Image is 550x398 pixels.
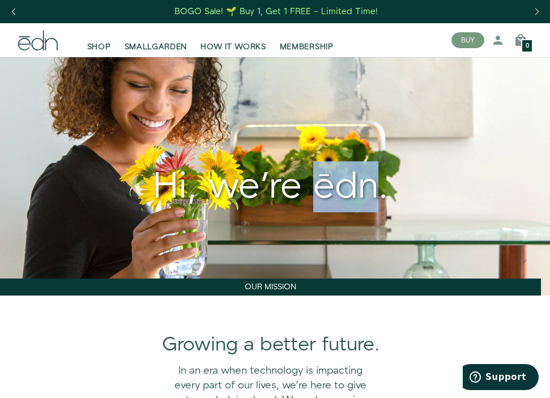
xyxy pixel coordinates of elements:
[201,41,266,53] span: HOW IT WORKS
[463,364,539,392] iframe: Opens a widget where you can find more information
[80,28,118,53] a: SHOP
[118,28,194,53] a: SMALLGARDEN
[194,28,272,53] a: HOW IT WORKS
[173,3,379,20] a: BOGO Sale! 🌱 Buy 1, Get 1 FREE – Limited Time!
[280,41,334,53] span: MEMBERSHIP
[125,41,187,53] span: SMALLGARDEN
[451,32,484,48] button: BUY
[87,41,111,53] span: SHOP
[174,6,378,18] div: BOGO Sale! 🌱 Buy 1, Get 1 FREE – Limited Time!
[273,28,340,53] a: MEMBERSHIP
[526,43,529,49] span: 0
[18,331,523,359] div: Growing a better future.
